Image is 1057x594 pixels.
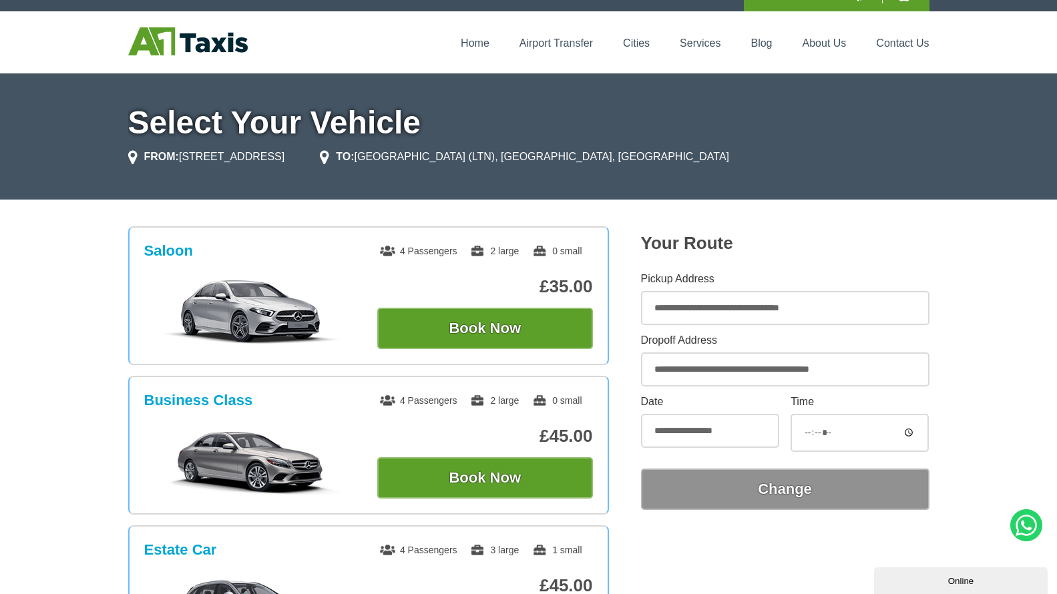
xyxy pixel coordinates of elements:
[377,308,593,349] button: Book Now
[791,396,929,407] label: Time
[751,37,772,49] a: Blog
[336,151,354,162] strong: TO:
[377,457,593,499] button: Book Now
[151,278,352,345] img: Saloon
[380,246,457,256] span: 4 Passengers
[532,545,582,555] span: 1 small
[641,335,929,346] label: Dropoff Address
[470,395,519,406] span: 2 large
[532,246,582,256] span: 0 small
[128,107,929,139] h1: Select Your Vehicle
[380,395,457,406] span: 4 Passengers
[144,541,217,559] h3: Estate Car
[519,37,593,49] a: Airport Transfer
[377,276,593,297] p: £35.00
[144,392,253,409] h3: Business Class
[151,428,352,495] img: Business Class
[876,37,929,49] a: Contact Us
[128,27,248,55] img: A1 Taxis St Albans LTD
[803,37,847,49] a: About Us
[470,246,519,256] span: 2 large
[680,37,720,49] a: Services
[470,545,519,555] span: 3 large
[641,396,779,407] label: Date
[144,151,179,162] strong: FROM:
[144,242,193,260] h3: Saloon
[623,37,650,49] a: Cities
[641,274,929,284] label: Pickup Address
[461,37,489,49] a: Home
[377,426,593,447] p: £45.00
[380,545,457,555] span: 4 Passengers
[532,395,582,406] span: 0 small
[128,149,285,165] li: [STREET_ADDRESS]
[641,469,929,510] button: Change
[641,233,929,254] h2: Your Route
[320,149,729,165] li: [GEOGRAPHIC_DATA] (LTN), [GEOGRAPHIC_DATA], [GEOGRAPHIC_DATA]
[874,565,1050,594] iframe: chat widget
